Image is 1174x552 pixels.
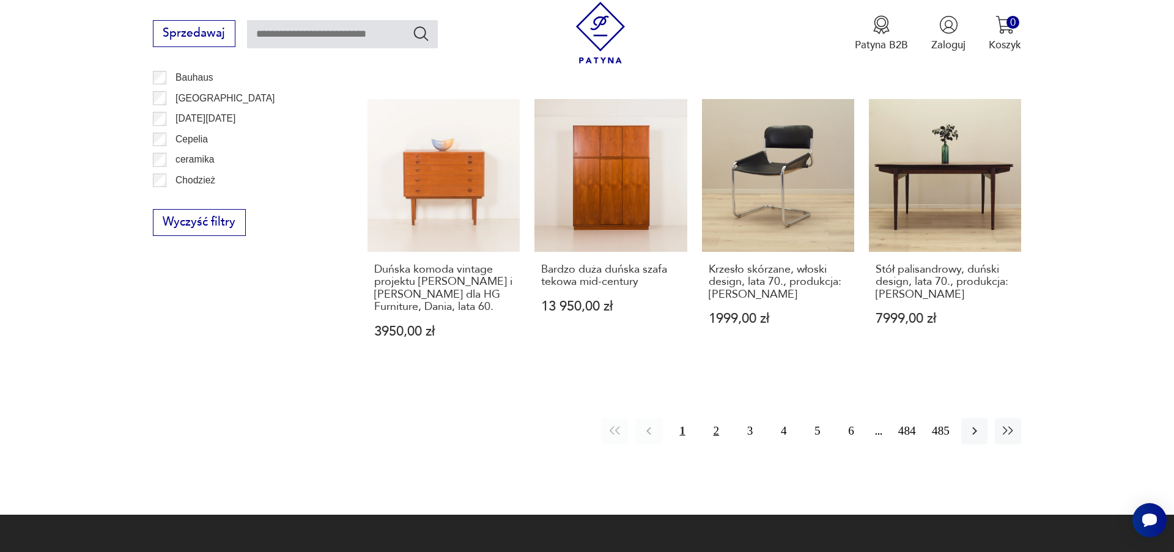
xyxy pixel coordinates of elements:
[670,418,696,444] button: 1
[703,418,729,444] button: 2
[153,209,246,236] button: Wyczyść filtry
[153,29,235,39] a: Sprzedawaj
[175,152,214,167] p: ceramika
[1006,16,1019,29] div: 0
[995,15,1014,34] img: Ikona koszyka
[876,263,1015,301] h3: Stół palisandrowy, duński design, lata 70., produkcja: [PERSON_NAME]
[534,99,687,366] a: Bardzo duża duńska szafa tekowa mid-centuryBardzo duża duńska szafa tekowa mid-century13 950,00 zł
[709,312,848,325] p: 1999,00 zł
[804,418,830,444] button: 5
[931,38,965,52] p: Zaloguj
[855,38,908,52] p: Patyna B2B
[709,263,848,301] h3: Krzesło skórzane, włoski design, lata 70., produkcja: [PERSON_NAME]
[855,15,908,52] a: Ikona medaluPatyna B2B
[876,312,1015,325] p: 7999,00 zł
[374,325,514,338] p: 3950,00 zł
[175,90,275,106] p: [GEOGRAPHIC_DATA]
[702,99,854,366] a: Krzesło skórzane, włoski design, lata 70., produkcja: WłochyKrzesło skórzane, włoski design, lata...
[928,418,954,444] button: 485
[838,418,864,444] button: 6
[412,24,430,42] button: Szukaj
[894,418,920,444] button: 484
[153,20,235,47] button: Sprzedawaj
[737,418,763,444] button: 3
[367,99,520,366] a: Duńska komoda vintage projektu Ruda Thygesena i Johnego Sørensena dla HG Furniture, Dania, lata 6...
[989,38,1021,52] p: Koszyk
[175,111,235,127] p: [DATE][DATE]
[175,193,212,208] p: Ćmielów
[1132,503,1167,537] iframe: Smartsupp widget button
[570,2,632,64] img: Patyna - sklep z meblami i dekoracjami vintage
[770,418,797,444] button: 4
[869,99,1021,366] a: Stół palisandrowy, duński design, lata 70., produkcja: DaniaStół palisandrowy, duński design, lat...
[989,15,1021,52] button: 0Koszyk
[931,15,965,52] button: Zaloguj
[541,263,681,289] h3: Bardzo duża duńska szafa tekowa mid-century
[541,300,681,313] p: 13 950,00 zł
[855,15,908,52] button: Patyna B2B
[939,15,958,34] img: Ikonka użytkownika
[175,172,215,188] p: Chodzież
[374,263,514,314] h3: Duńska komoda vintage projektu [PERSON_NAME] i [PERSON_NAME] dla HG Furniture, Dania, lata 60.
[872,15,891,34] img: Ikona medalu
[175,131,208,147] p: Cepelia
[175,70,213,86] p: Bauhaus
